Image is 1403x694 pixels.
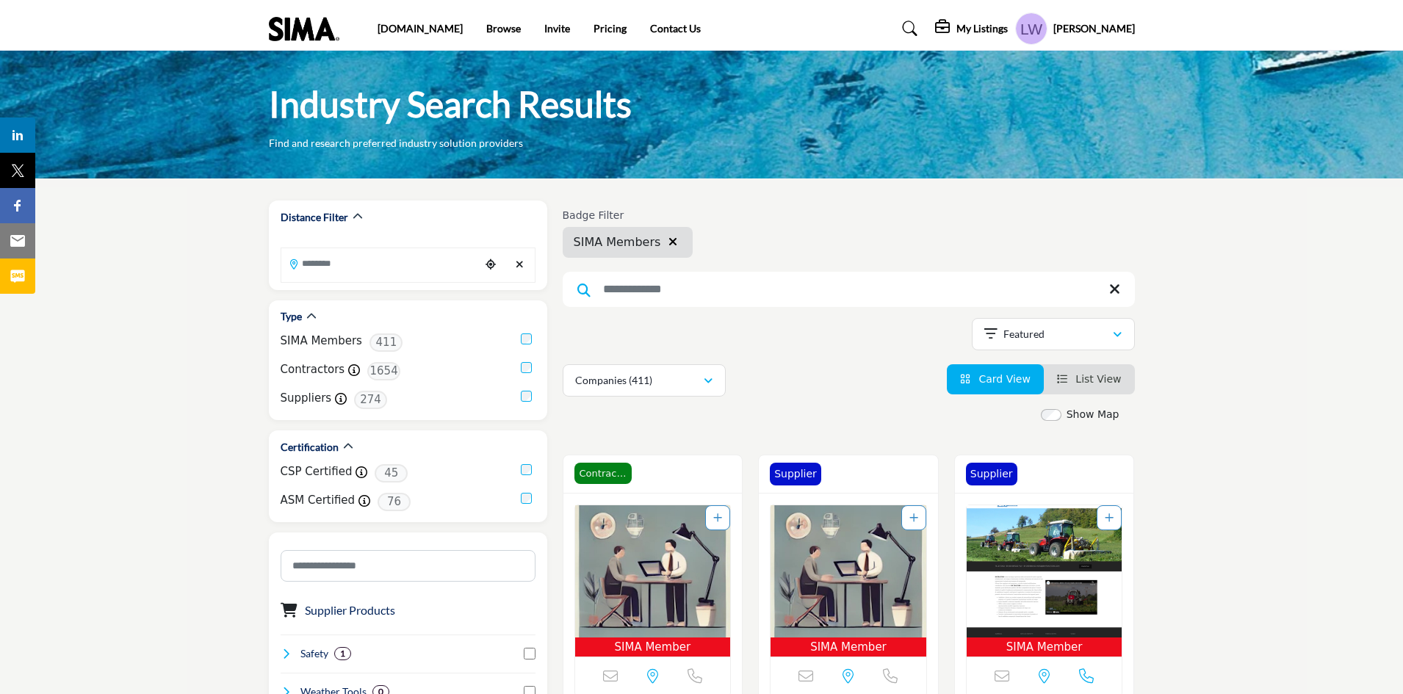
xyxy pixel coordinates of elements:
[888,17,927,40] a: Search
[956,22,1008,35] h5: My Listings
[909,512,918,524] a: Add To List
[771,505,926,637] img: STAR's TECH Co., Ltd.
[1015,12,1047,45] button: Show hide supplier dropdown
[1105,512,1114,524] a: Add To List
[367,362,400,380] span: 1654
[1053,21,1135,36] h5: [PERSON_NAME]
[960,373,1031,385] a: View Card
[574,234,661,251] span: SIMA Members
[521,333,532,344] input: Selected SIMA Members checkbox
[378,22,463,35] a: [DOMAIN_NAME]
[340,648,345,659] b: 1
[521,464,532,475] input: CSP Certified checkbox
[521,493,532,504] input: ASM Certified checkbox
[967,505,1122,657] a: Open Listing in new tab
[563,272,1135,307] input: Search Keyword
[575,505,731,657] a: Open Listing in new tab
[281,249,480,278] input: Search Location
[967,505,1122,637] img: BM Tractors
[281,463,353,480] label: CSP Certified
[563,209,693,222] h6: Badge Filter
[771,505,926,657] a: Open Listing in new tab
[269,17,347,41] img: Site Logo
[509,249,531,281] div: Clear search location
[1003,327,1045,341] p: Featured
[281,492,356,509] label: ASM Certified
[369,333,403,352] span: 411
[1075,373,1121,385] span: List View
[970,466,1013,482] p: Supplier
[281,210,348,225] h2: Distance Filter
[1057,373,1122,385] a: View List
[1067,407,1119,422] label: Show Map
[281,390,332,407] label: Suppliers
[970,639,1119,656] span: SIMA Member
[578,639,728,656] span: SIMA Member
[305,601,395,619] button: Supplier Products
[563,364,726,397] button: Companies (411)
[486,22,521,35] a: Browse
[480,249,502,281] div: Choose your current location
[574,463,632,485] span: Contractor
[281,550,535,582] input: Search Category
[947,364,1044,394] li: Card View
[1044,364,1135,394] li: List View
[978,373,1030,385] span: Card View
[972,318,1135,350] button: Featured
[281,361,345,378] label: Contractors
[575,505,731,637] img: Imperial Landscaping
[575,373,652,388] p: Companies (411)
[378,493,411,511] span: 76
[521,362,532,373] input: Contractors checkbox
[524,648,535,659] input: Select Safety checkbox
[269,136,523,151] p: Find and research preferred industry solution providers
[281,309,302,324] h2: Type
[281,333,362,350] label: SIMA Members
[713,512,722,524] a: Add To List
[774,466,817,482] p: Supplier
[650,22,701,35] a: Contact Us
[594,22,627,35] a: Pricing
[521,391,532,402] input: Suppliers checkbox
[334,647,351,660] div: 1 Results For Safety
[269,82,632,127] h1: Industry Search Results
[935,20,1008,37] div: My Listings
[544,22,570,35] a: Invite
[300,646,328,661] h4: Safety: Safety refers to the measures, practices, and protocols implemented to protect individual...
[773,639,923,656] span: SIMA Member
[375,464,408,482] span: 45
[281,440,339,455] h2: Certification
[354,391,387,409] span: 274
